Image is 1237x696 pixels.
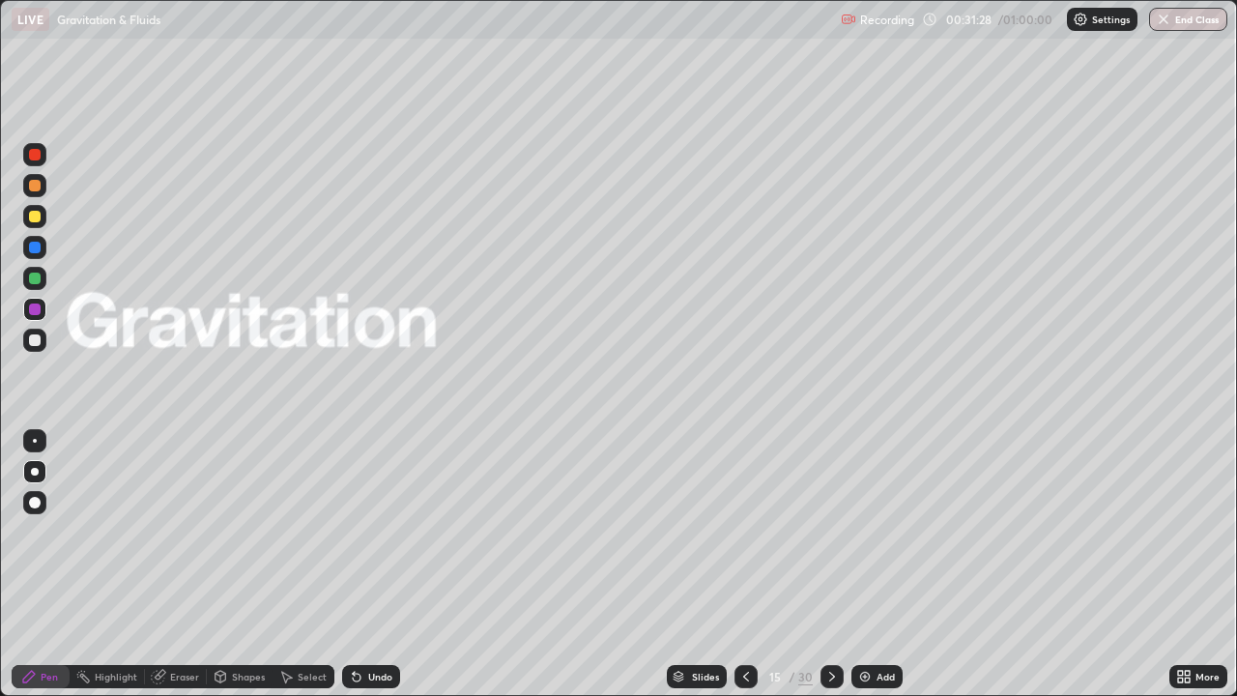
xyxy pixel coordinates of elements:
p: LIVE [17,12,43,27]
div: 15 [765,671,785,682]
div: / [789,671,794,682]
p: Settings [1092,14,1130,24]
div: Highlight [95,672,137,681]
div: Add [877,672,895,681]
div: 30 [798,668,813,685]
div: Undo [368,672,392,681]
img: end-class-cross [1156,12,1171,27]
div: Slides [692,672,719,681]
div: Eraser [170,672,199,681]
div: More [1195,672,1220,681]
img: class-settings-icons [1073,12,1088,27]
img: recording.375f2c34.svg [841,12,856,27]
div: Select [298,672,327,681]
div: Pen [41,672,58,681]
p: Recording [860,13,914,27]
button: End Class [1149,8,1227,31]
img: add-slide-button [857,669,873,684]
p: Gravitation & Fluids [57,12,160,27]
div: Shapes [232,672,265,681]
